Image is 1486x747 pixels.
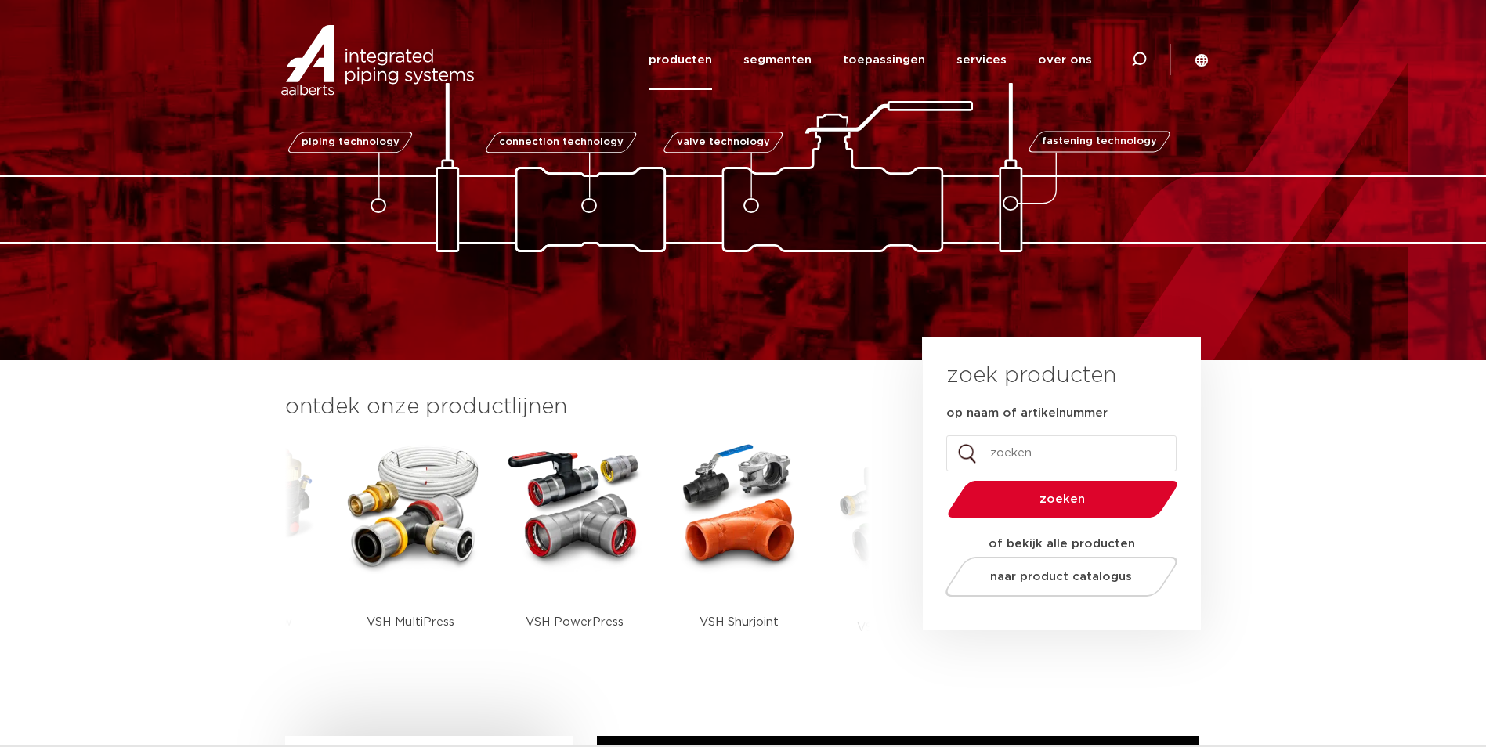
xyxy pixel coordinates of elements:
button: zoeken [941,479,1184,519]
a: producten [649,30,712,90]
a: VSH Shurjoint [669,438,810,670]
label: op naam of artikelnummer [946,406,1108,421]
span: fastening technology [1042,137,1157,147]
span: piping technology [302,137,400,147]
a: VSH MultiPress [340,438,481,670]
a: segmenten [743,30,812,90]
a: VSH SmartPress [833,438,974,676]
input: zoeken [946,435,1177,471]
p: VSH PowerPress [526,574,624,670]
a: naar product catalogus [941,557,1181,597]
p: VSH SmartPress [857,579,951,676]
strong: of bekijk alle producten [989,538,1135,550]
span: connection technology [498,137,623,147]
a: services [956,30,1007,90]
h3: ontdek onze productlijnen [285,392,870,423]
h3: zoek producten [946,360,1116,392]
p: VSH Shurjoint [700,574,779,670]
a: over ons [1038,30,1092,90]
span: naar product catalogus [990,571,1132,583]
p: VSH MultiPress [367,574,454,670]
a: toepassingen [843,30,925,90]
span: zoeken [988,493,1137,505]
a: VSH PowerPress [504,438,645,670]
span: valve technology [677,137,770,147]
